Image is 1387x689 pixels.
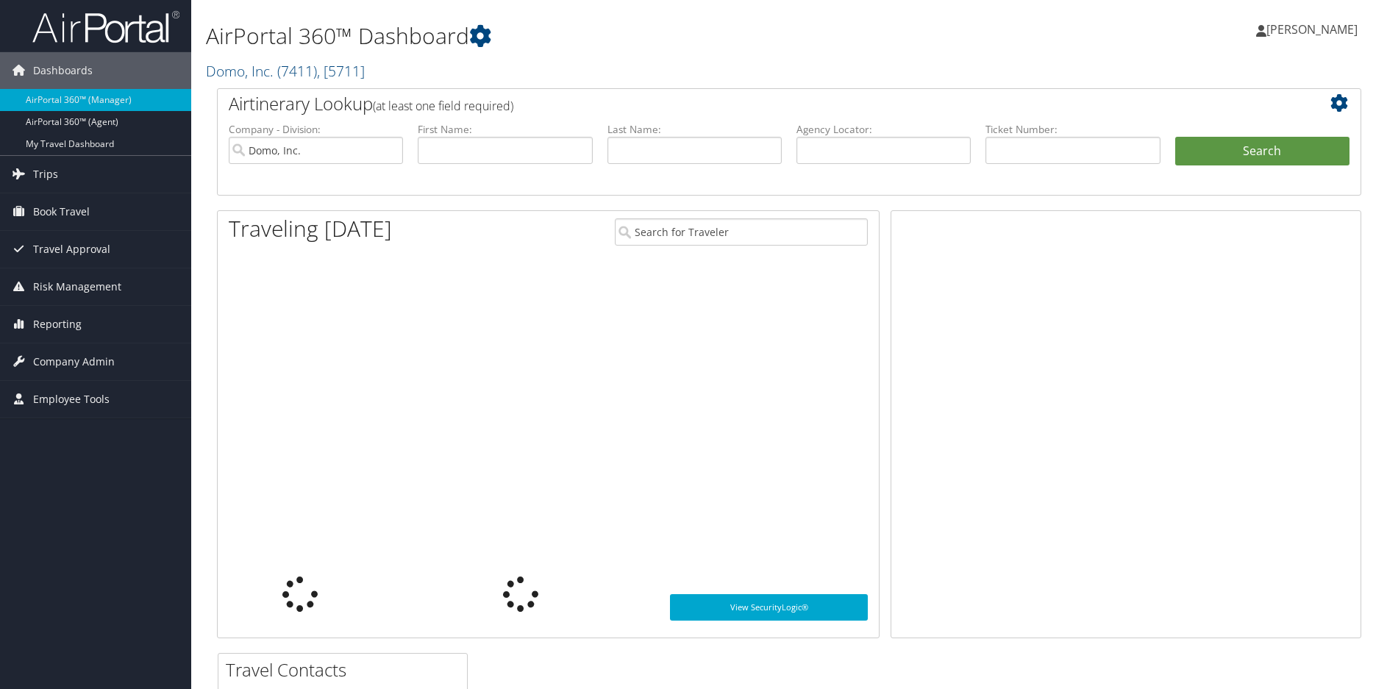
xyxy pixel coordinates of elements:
[607,122,782,137] label: Last Name:
[229,122,403,137] label: Company - Division:
[373,98,513,114] span: (at least one field required)
[229,213,392,244] h1: Traveling [DATE]
[985,122,1160,137] label: Ticket Number:
[1266,21,1358,38] span: [PERSON_NAME]
[1256,7,1372,51] a: [PERSON_NAME]
[670,594,869,621] a: View SecurityLogic®
[317,61,365,81] span: , [ 5711 ]
[33,156,58,193] span: Trips
[32,10,179,44] img: airportal-logo.png
[33,381,110,418] span: Employee Tools
[33,343,115,380] span: Company Admin
[33,268,121,305] span: Risk Management
[418,122,592,137] label: First Name:
[33,52,93,89] span: Dashboards
[33,306,82,343] span: Reporting
[1175,137,1349,166] button: Search
[615,218,869,246] input: Search for Traveler
[206,61,365,81] a: Domo, Inc.
[33,231,110,268] span: Travel Approval
[206,21,983,51] h1: AirPortal 360™ Dashboard
[226,657,467,682] h2: Travel Contacts
[33,193,90,230] span: Book Travel
[277,61,317,81] span: ( 7411 )
[229,91,1255,116] h2: Airtinerary Lookup
[796,122,971,137] label: Agency Locator:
